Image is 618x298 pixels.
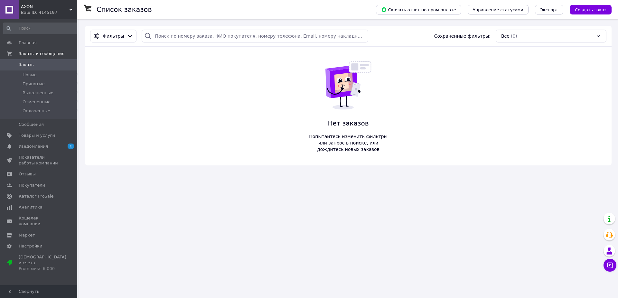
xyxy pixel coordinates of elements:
[19,204,42,210] span: Аналитика
[77,81,79,87] span: 0
[473,7,523,12] span: Управление статусами
[77,99,79,105] span: 0
[23,90,53,96] span: Выполненные
[21,4,69,10] span: AXON
[381,7,456,13] span: Скачать отчет по пром-оплате
[77,90,79,96] span: 0
[19,51,64,57] span: Заказы и сообщения
[19,171,36,177] span: Отзывы
[97,6,152,14] h1: Список заказов
[77,108,79,114] span: 0
[3,23,80,34] input: Поиск
[511,33,517,39] span: (0)
[77,72,79,78] span: 0
[19,154,60,166] span: Показатели работы компании
[23,99,51,105] span: Отмененные
[19,215,60,227] span: Кошелек компании
[19,122,44,127] span: Сообщения
[21,10,77,15] div: Ваш ID: 4145197
[23,108,50,114] span: Оплаченные
[570,5,612,14] button: Создать заказ
[306,119,391,128] span: Нет заказов
[604,259,616,272] button: Чат с покупателем
[19,193,53,199] span: Каталог ProSale
[19,40,37,46] span: Главная
[535,5,563,14] button: Экспорт
[23,81,45,87] span: Принятые
[23,72,37,78] span: Новые
[19,266,66,272] div: Prom микс 6 000
[468,5,529,14] button: Управление статусами
[19,254,66,272] span: [DEMOGRAPHIC_DATA] и счета
[376,5,461,14] button: Скачать отчет по пром-оплате
[501,33,510,39] span: Все
[19,62,34,68] span: Заказы
[142,30,368,42] input: Поиск по номеру заказа, ФИО покупателя, номеру телефона, Email, номеру накладной
[19,144,48,149] span: Уведомления
[19,133,55,138] span: Товары и услуги
[19,182,45,188] span: Покупатели
[540,7,558,12] span: Экспорт
[434,33,491,39] span: Сохраненные фильтры:
[19,243,42,249] span: Настройки
[68,144,74,149] span: 1
[575,7,606,12] span: Создать заказ
[306,133,391,153] span: Попытайтесь изменить фильтры или запрос в поиске, или дождитесь новых заказов
[103,33,124,39] span: Фильтры
[19,232,35,238] span: Маркет
[563,7,612,12] a: Создать заказ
